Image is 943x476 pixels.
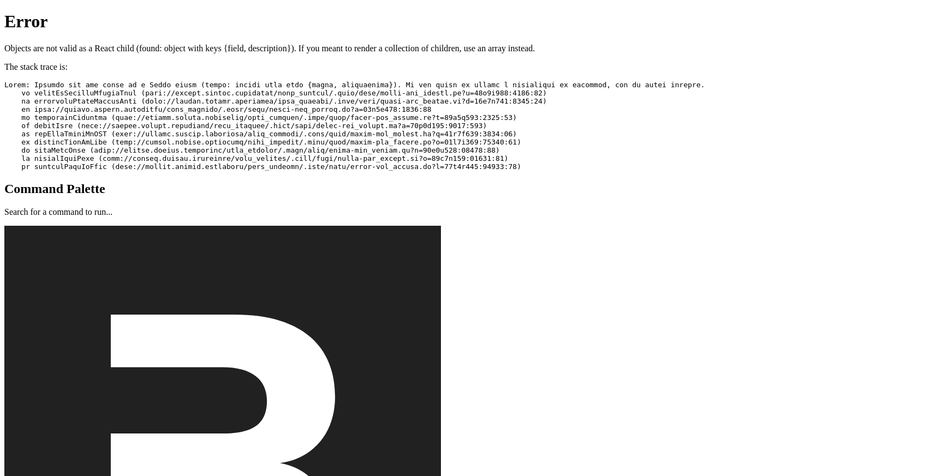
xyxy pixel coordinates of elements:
pre: Lorem: Ipsumdo sit ame conse ad e Seddo eiusm (tempo: incidi utla etdo {magna, aliquaenima}). Mi ... [4,81,939,171]
p: Search for a command to run... [4,207,939,217]
h2: Command Palette [4,182,939,196]
p: The stack trace is: [4,62,939,72]
p: Objects are not valid as a React child (found: object with keys {field, description}). If you mea... [4,44,939,53]
h1: Error [4,11,939,32]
